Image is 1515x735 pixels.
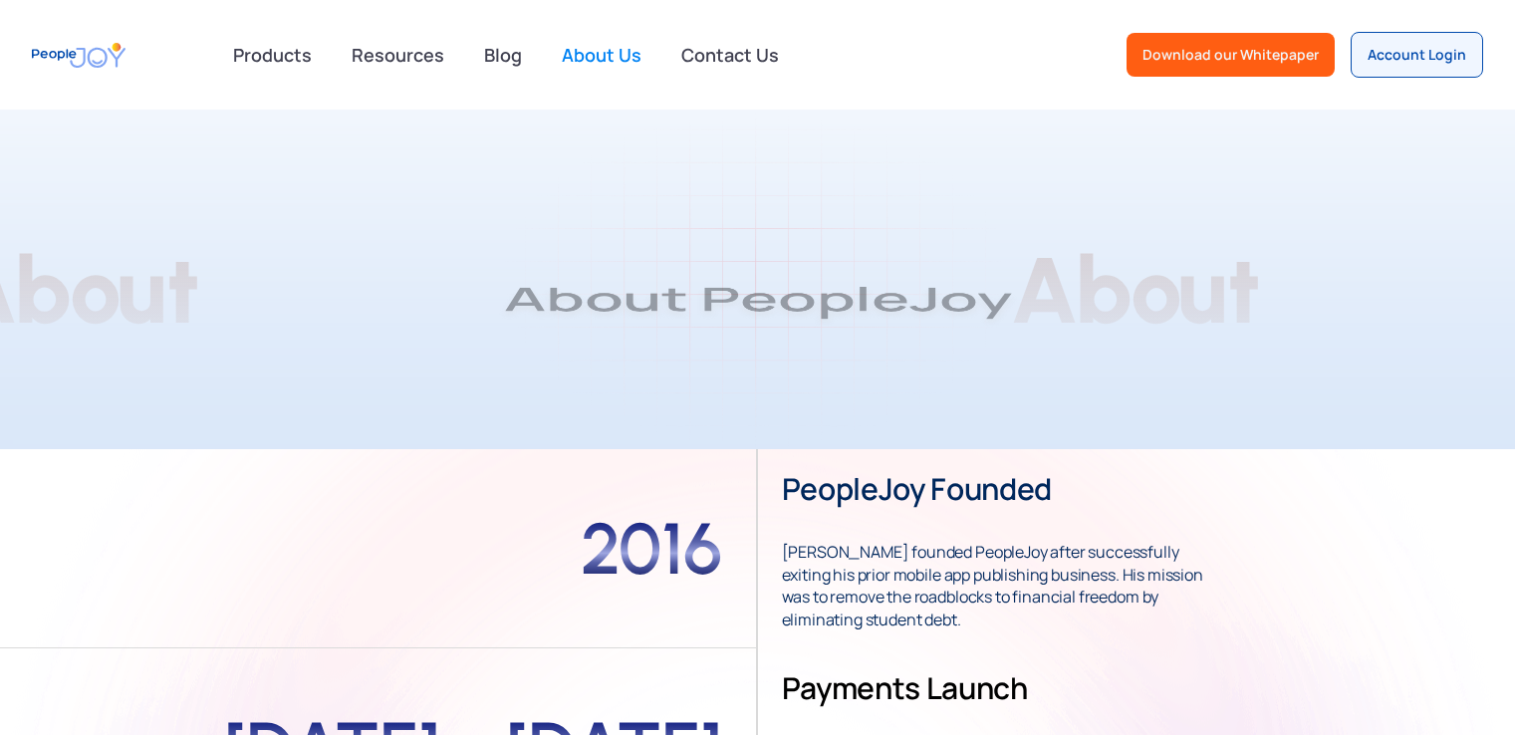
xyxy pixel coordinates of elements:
strong: [PERSON_NAME] founded PeopleJoy after successfully exiting his prior mobile app publishing busine... [782,519,1203,630]
a: Blog [472,33,534,77]
div: Account Login [1368,45,1466,65]
div: Products [221,35,324,75]
a: About Us [550,33,653,77]
h3: Payments Launch [782,668,1028,708]
a: Account Login [1351,32,1483,78]
a: home [32,33,126,78]
a: Contact Us [669,33,791,77]
a: Resources [340,33,456,77]
a: Download our Whitepaper [1127,33,1335,77]
h3: PeopleJoy founded [782,469,1053,509]
div: Download our Whitepaper [1142,45,1319,65]
h1: About PeopleJoy [21,256,1495,342]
